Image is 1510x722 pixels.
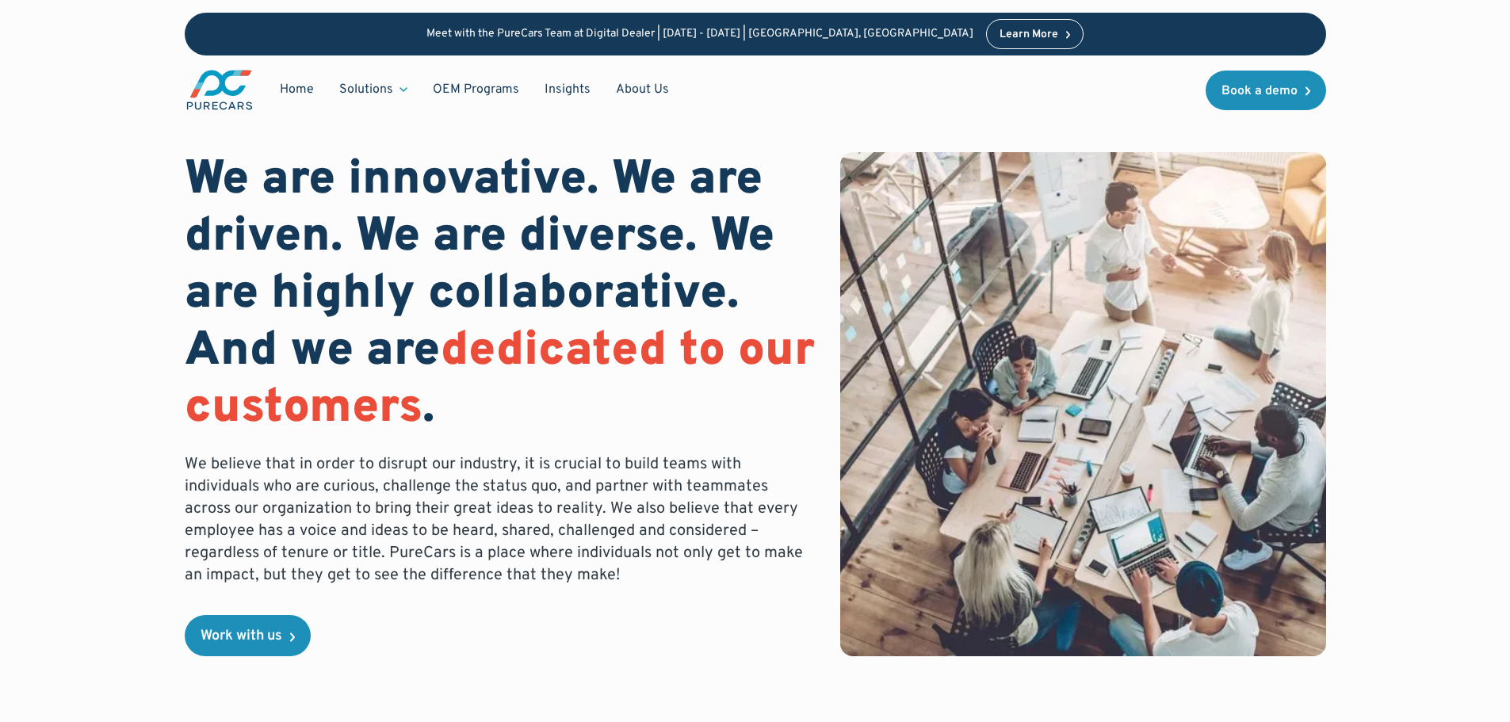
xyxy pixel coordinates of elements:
a: Learn More [986,19,1084,49]
a: Book a demo [1206,71,1326,110]
a: About Us [603,74,682,105]
a: OEM Programs [420,74,532,105]
a: Work with us [185,615,311,656]
p: We believe that in order to disrupt our industry, it is crucial to build teams with individuals w... [185,453,816,586]
a: main [185,68,254,112]
div: Learn More [1000,29,1058,40]
h1: We are innovative. We are driven. We are diverse. We are highly collaborative. And we are . [185,152,816,437]
div: Work with us [201,629,282,644]
p: Meet with the PureCars Team at Digital Dealer | [DATE] - [DATE] | [GEOGRAPHIC_DATA], [GEOGRAPHIC_... [426,28,973,41]
a: Insights [532,74,603,105]
img: bird eye view of a team working together [840,152,1325,656]
a: Home [267,74,327,105]
div: Book a demo [1221,85,1298,97]
img: purecars logo [185,68,254,112]
span: dedicated to our customers [185,322,815,439]
div: Solutions [339,81,393,98]
div: Solutions [327,74,420,105]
